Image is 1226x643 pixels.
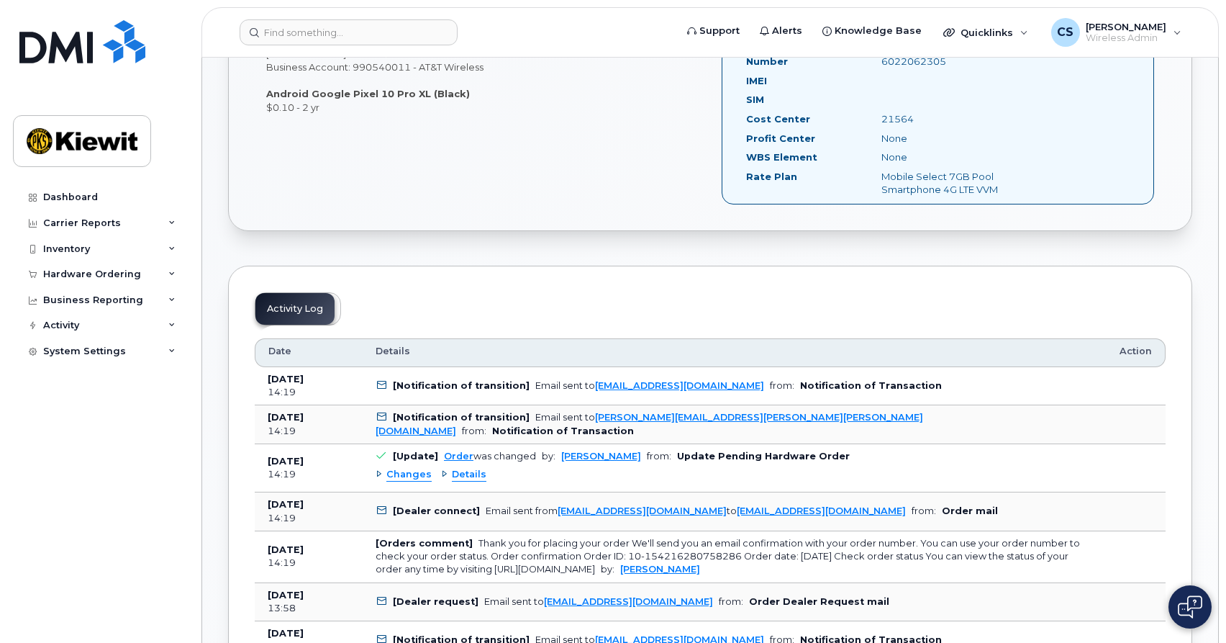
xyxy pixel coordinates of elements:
[240,19,458,45] input: Find something...
[601,564,614,575] span: by:
[871,170,1061,197] div: Mobile Select 7GB Pool Smartphone 4G LTE VVM
[871,55,1061,68] div: 6022062305
[746,170,797,184] label: Rate Plan
[746,55,788,68] label: Number
[268,468,350,481] div: 14:19
[835,24,922,38] span: Knowledge Base
[268,456,304,467] b: [DATE]
[1178,595,1202,619] img: Open chat
[444,451,473,462] a: Order
[595,380,764,391] a: [EMAIL_ADDRESS][DOMAIN_NAME]
[746,93,764,107] label: SIM
[268,544,304,555] b: [DATE]
[376,412,923,436] a: [PERSON_NAME][EMAIL_ADDRESS][PERSON_NAME][PERSON_NAME][DOMAIN_NAME]
[268,386,350,399] div: 14:19
[386,468,432,482] span: Changes
[800,380,942,391] b: Notification of Transaction
[677,451,850,462] b: Update Pending Hardware Order
[1086,32,1166,44] span: Wireless Admin
[1057,24,1073,41] span: CS
[677,17,750,45] a: Support
[746,74,767,88] label: IMEI
[266,88,470,99] strong: Android Google Pixel 10 Pro XL (Black)
[812,17,932,45] a: Knowledge Base
[376,345,410,358] span: Details
[1041,18,1191,47] div: Corey Schmitz
[772,24,802,38] span: Alerts
[268,512,350,525] div: 14:19
[393,451,438,462] b: [Update]
[871,112,1061,126] div: 21564
[255,47,710,114] div: [PERSON_NAME] Business Account: 990540011 - AT&T Wireless $0.10 - 2 yr
[961,27,1013,38] span: Quicklinks
[376,538,1080,575] div: Thank you for placing your order We'll send you an email confirmation with your order number. You...
[699,24,740,38] span: Support
[393,380,530,391] b: [Notification of transition]
[535,380,764,391] div: Email sent to
[268,345,291,358] span: Date
[393,505,480,516] b: [Dealer connect]
[737,505,906,516] a: [EMAIL_ADDRESS][DOMAIN_NAME]
[746,112,810,126] label: Cost Center
[1086,21,1166,32] span: [PERSON_NAME]
[746,132,815,145] label: Profit Center
[393,412,530,423] b: [Notification of transition]
[268,425,350,438] div: 14:19
[544,596,713,607] a: [EMAIL_ADDRESS][DOMAIN_NAME]
[393,596,478,607] b: [Dealer request]
[268,602,350,615] div: 13:58
[620,564,700,575] a: [PERSON_NAME]
[942,505,998,516] b: Order mail
[558,505,727,516] a: [EMAIL_ADDRESS][DOMAIN_NAME]
[444,451,536,462] div: was changed
[647,451,671,462] span: from:
[462,426,486,436] span: from:
[912,505,936,516] span: from:
[376,412,923,436] div: Email sent to
[770,380,794,391] span: from:
[268,412,304,423] b: [DATE]
[484,596,713,607] div: Email sent to
[750,17,812,45] a: Alerts
[268,499,304,510] b: [DATE]
[1107,338,1166,367] th: Action
[561,451,641,462] a: [PERSON_NAME]
[492,426,634,436] b: Notification of Transaction
[749,596,889,607] b: Order Dealer Request mail
[871,150,1061,164] div: None
[933,18,1038,47] div: Quicklinks
[719,596,743,607] span: from:
[871,132,1061,145] div: None
[452,468,486,482] span: Details
[268,374,304,385] b: [DATE]
[486,505,906,516] div: Email sent from to
[542,451,555,462] span: by:
[376,538,473,549] b: [Orders comment]
[268,557,350,570] div: 14:19
[268,628,304,639] b: [DATE]
[746,150,817,164] label: WBS Element
[268,590,304,601] b: [DATE]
